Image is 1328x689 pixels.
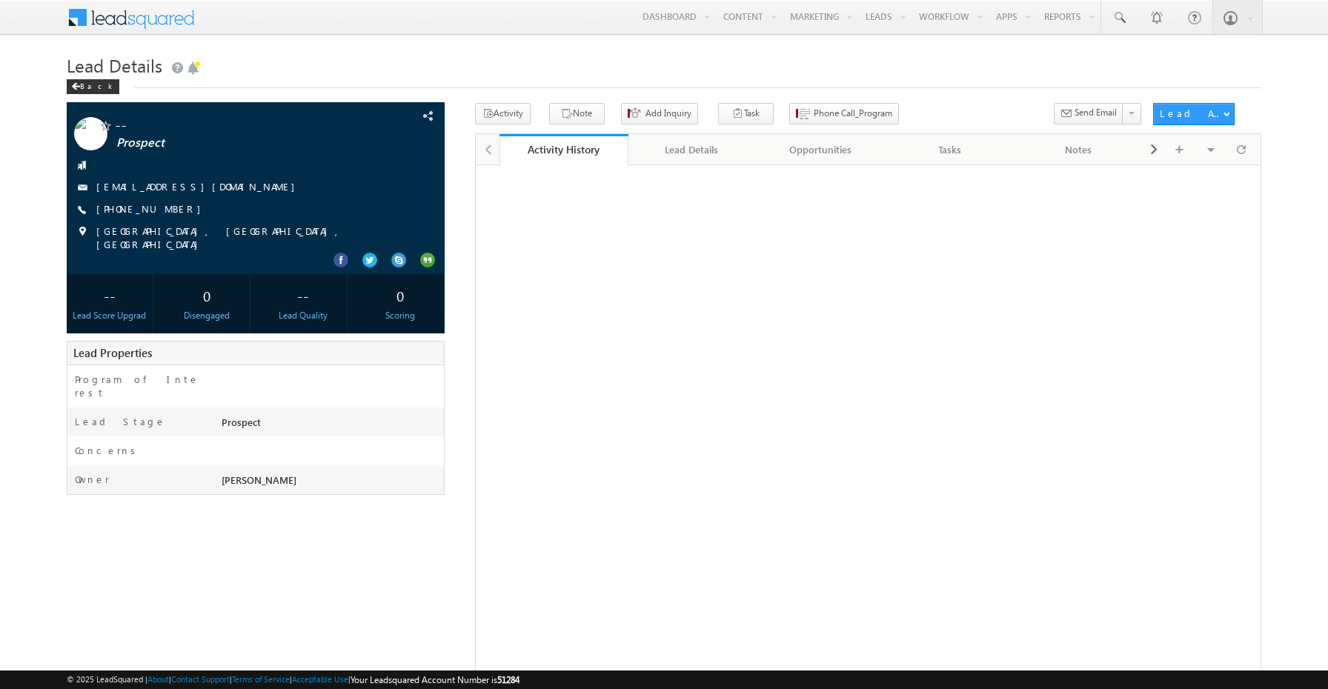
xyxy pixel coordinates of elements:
span: [PHONE_NUMBER] [96,202,208,217]
div: -- [264,282,343,309]
button: Note [549,103,605,124]
a: Back [67,79,127,91]
div: Lead Actions [1160,107,1223,120]
div: 0 [167,282,246,309]
div: Tasks [897,141,1001,159]
a: Activity History [499,134,628,165]
label: Lead Stage [75,415,166,428]
span: Your Leadsquared Account Number is [351,674,519,685]
div: Lead Quality [264,309,343,322]
a: Lead Details [628,134,757,165]
span: Phone Call_Program [814,107,892,120]
a: Acceptable Use [292,674,348,684]
a: Opportunities [757,134,886,165]
label: Program of Interest [75,373,204,399]
button: Send Email [1054,103,1123,124]
div: Lead Details [640,141,744,159]
span: Lead Details [67,53,162,77]
span: © 2025 LeadSquared | | | | | [67,673,519,687]
button: Phone Call_Program [789,103,899,124]
div: Activity History [511,142,617,156]
div: Prospect [218,415,444,436]
label: Owner [75,473,110,486]
span: Send Email [1075,106,1117,119]
div: -- [70,282,150,309]
a: Notes [1015,134,1143,165]
div: Scoring [361,309,440,322]
div: Opportunities [768,141,872,159]
a: Tasks [886,134,1015,165]
a: [EMAIL_ADDRESS][DOMAIN_NAME] [96,180,302,193]
span: [PERSON_NAME] [222,473,296,486]
span: [GEOGRAPHIC_DATA], [GEOGRAPHIC_DATA], [GEOGRAPHIC_DATA] [96,224,405,251]
span: -- [115,117,351,132]
div: Disengaged [167,309,246,322]
div: Lead Score Upgrad [70,309,150,322]
span: 51284 [497,674,519,685]
button: Task [718,103,774,124]
button: Lead Actions [1153,103,1235,125]
span: Lead Properties [73,345,152,360]
a: Contact Support [171,674,230,684]
span: Add Inquiry [645,107,691,120]
button: Activity [475,103,531,124]
div: 0 [361,282,440,309]
div: Notes [1026,141,1130,159]
div: Back [67,79,119,94]
img: Profile photo [74,117,107,156]
button: Add Inquiry [621,103,698,124]
span: Prospect [116,136,353,150]
a: Terms of Service [232,674,290,684]
a: About [147,674,169,684]
label: Concerns [75,444,141,457]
